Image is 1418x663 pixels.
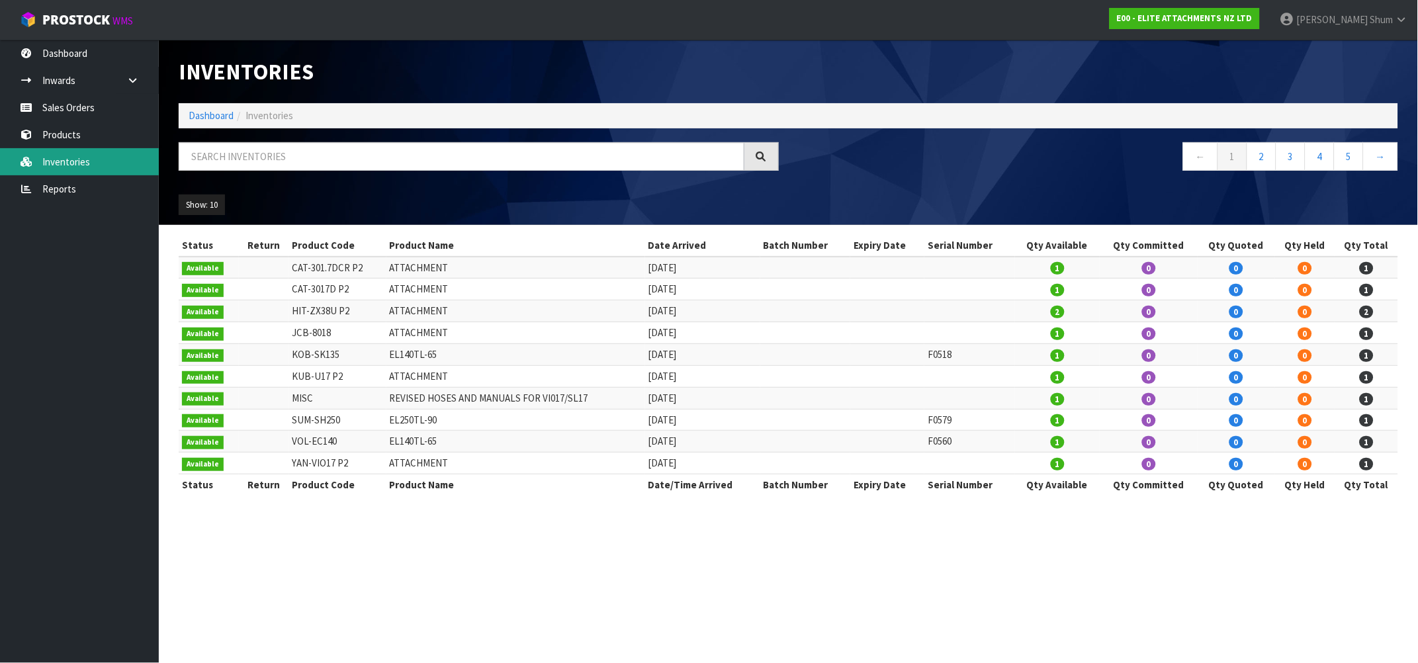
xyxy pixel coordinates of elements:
span: 0 [1229,371,1243,384]
span: Available [182,392,224,406]
span: 1 [1051,328,1065,340]
th: Product Code [288,474,386,496]
span: 0 [1142,349,1156,362]
span: 1 [1051,284,1065,296]
td: VOL-EC140 [288,431,386,453]
td: SUM-SH250 [288,409,386,431]
span: 0 [1298,328,1312,340]
span: 1 [1051,393,1065,406]
th: Product Name [386,474,645,496]
span: 0 [1229,328,1243,340]
img: cube-alt.png [20,11,36,28]
th: Serial Number [924,235,1014,256]
span: 0 [1142,458,1156,470]
span: 0 [1229,284,1243,296]
span: 0 [1142,436,1156,449]
span: Available [182,458,224,471]
th: Return [239,474,288,496]
td: [DATE] [645,343,760,365]
span: 0 [1229,262,1243,275]
th: Date Arrived [645,235,760,256]
span: ProStock [42,11,110,28]
span: 1 [1360,414,1374,427]
th: Batch Number [760,235,850,256]
span: Available [182,349,224,363]
span: 0 [1229,436,1243,449]
span: 0 [1298,349,1312,362]
th: Qty Available [1015,474,1100,496]
span: 0 [1142,328,1156,340]
span: 0 [1298,458,1312,470]
td: MISC [288,387,386,409]
a: Dashboard [189,109,234,122]
span: 1 [1360,436,1374,449]
th: Qty Total [1335,474,1398,496]
span: 0 [1298,284,1312,296]
span: 0 [1229,414,1243,427]
td: KOB-SK135 [288,343,386,365]
span: 0 [1298,371,1312,384]
td: HIT-ZX38U P2 [288,300,386,322]
th: Serial Number [924,474,1014,496]
span: 1 [1051,349,1065,362]
nav: Page navigation [799,142,1399,175]
th: Expiry Date [850,474,924,496]
span: 0 [1142,262,1156,275]
th: Qty Quoted [1198,474,1275,496]
th: Qty Available [1015,235,1100,256]
a: 1 [1218,142,1247,171]
span: 0 [1298,436,1312,449]
td: [DATE] [645,279,760,300]
th: Date/Time Arrived [645,474,760,496]
td: F0560 [924,431,1014,453]
th: Batch Number [760,474,850,496]
span: 0 [1142,414,1156,427]
td: ATTACHMENT [386,365,645,387]
th: Qty Committed [1100,474,1198,496]
th: Return [239,235,288,256]
span: Available [182,284,224,297]
a: 3 [1276,142,1306,171]
span: Available [182,436,224,449]
span: [PERSON_NAME] [1297,13,1368,26]
th: Status [179,235,239,256]
span: 1 [1360,284,1374,296]
span: 0 [1229,393,1243,406]
a: → [1363,142,1398,171]
strong: E00 - ELITE ATTACHMENTS NZ LTD [1117,13,1253,24]
span: 2 [1360,306,1374,318]
td: ATTACHMENT [386,279,645,300]
th: Qty Held [1275,474,1335,496]
small: WMS [112,15,133,27]
td: CAT-301.7DCR P2 [288,257,386,279]
td: [DATE] [645,300,760,322]
span: 0 [1142,306,1156,318]
td: EL250TL-90 [386,409,645,431]
button: Show: 10 [179,195,225,216]
td: [DATE] [645,453,760,474]
span: 2 [1051,306,1065,318]
span: 1 [1360,262,1374,275]
td: JCB-8018 [288,322,386,344]
span: Available [182,306,224,319]
td: [DATE] [645,409,760,431]
th: Expiry Date [850,235,924,256]
td: [DATE] [645,257,760,279]
td: ATTACHMENT [386,300,645,322]
a: 4 [1305,142,1335,171]
th: Qty Committed [1100,235,1198,256]
span: 1 [1051,414,1065,427]
td: [DATE] [645,322,760,344]
a: 5 [1334,142,1364,171]
input: Search inventories [179,142,744,171]
span: Shum [1370,13,1394,26]
span: Available [182,371,224,384]
span: Available [182,262,224,275]
th: Qty Total [1335,235,1398,256]
span: 0 [1142,393,1156,406]
th: Qty Quoted [1198,235,1275,256]
span: 1 [1360,328,1374,340]
span: 0 [1229,458,1243,470]
a: ← [1183,142,1218,171]
th: Status [179,474,239,496]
